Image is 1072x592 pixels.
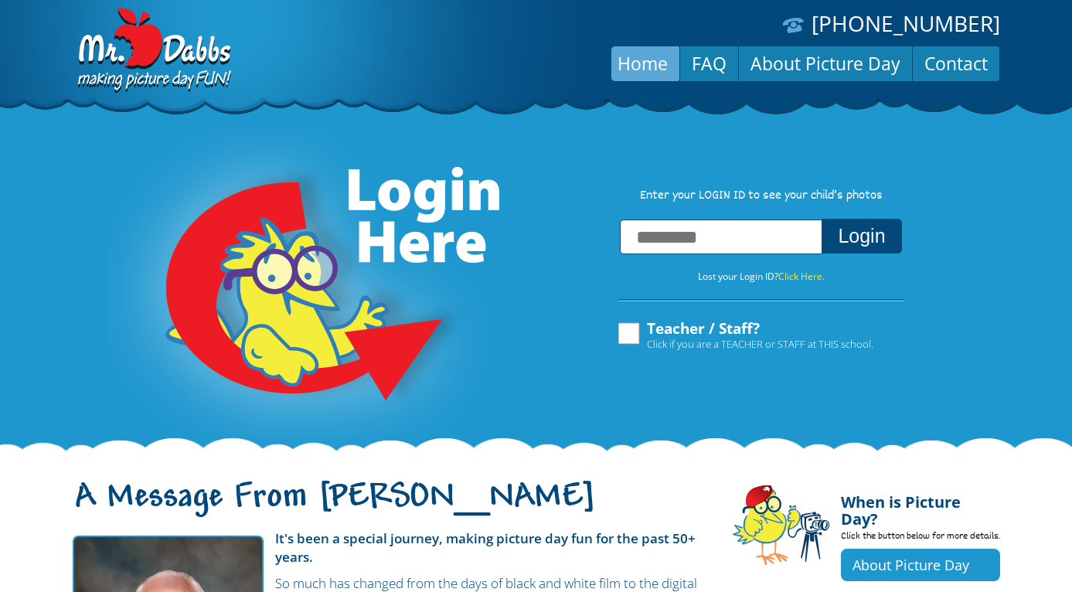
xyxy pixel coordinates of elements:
a: FAQ [680,45,738,82]
a: Click Here. [778,270,825,283]
strong: It's been a special journey, making picture day fun for the past 50+ years. [275,529,696,566]
a: About Picture Day [841,549,1000,581]
p: Click the button below for more details. [841,528,1000,549]
a: About Picture Day [739,45,912,82]
h1: A Message From [PERSON_NAME] [73,491,710,523]
p: Enter your LOGIN ID to see your child’s photos [603,188,920,205]
label: Teacher / Staff? [616,321,873,350]
a: Home [606,45,679,82]
img: Dabbs Company [73,8,233,94]
span: Click if you are a TEACHER or STAFF at THIS school. [647,336,873,352]
img: Login Here [107,128,502,452]
button: Login [822,219,901,253]
h4: When is Picture Day? [841,485,1000,528]
a: Contact [913,45,999,82]
p: Lost your Login ID? [603,268,920,285]
a: [PHONE_NUMBER] [812,9,1000,38]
